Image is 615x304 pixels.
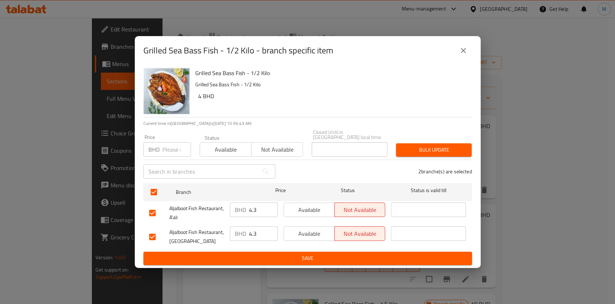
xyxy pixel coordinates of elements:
input: Please enter price [162,142,191,157]
button: Available [200,142,251,157]
span: Bulk update [402,146,466,155]
img: Grilled Sea Bass Fish - 1/2 Kilo [143,68,190,114]
span: Save [149,254,466,263]
p: BHD [235,205,246,214]
span: Not available [338,229,383,239]
span: Not available [338,205,383,215]
span: Aljalboot Fish Restaurant, [GEOGRAPHIC_DATA] [169,228,224,246]
span: Branch [176,188,251,197]
button: Bulk update [396,143,472,157]
button: Not available [334,203,386,217]
button: Not available [251,142,303,157]
input: Please enter price [249,226,278,241]
button: Available [284,226,335,241]
span: Aljalboot Fish Restaurant, A'ali [169,204,224,222]
p: Current time in [GEOGRAPHIC_DATA] is [DATE] 10:56:43 AM [143,120,472,127]
input: Search in branches [143,164,259,179]
p: BHD [148,145,160,154]
span: Available [203,144,249,155]
button: Available [284,203,335,217]
span: Available [287,205,332,215]
p: 2 branche(s) are selected [418,168,472,175]
button: Save [143,252,472,265]
p: Grilled Sea Bass Fish - 1/2 Kilo [195,80,466,89]
span: Price [257,186,304,195]
span: Available [287,229,332,239]
button: Not available [334,226,386,241]
p: BHD [235,229,246,238]
h6: Grilled Sea Bass Fish - 1/2 Kilo [195,68,466,78]
input: Please enter price [249,203,278,217]
span: Status [310,186,385,195]
button: close [455,42,472,59]
h6: 4 BHD [198,91,466,101]
span: Not available [254,144,300,155]
h2: Grilled Sea Bass Fish - 1/2 Kilo - branch specific item [143,45,333,56]
span: Status is valid till [391,186,466,195]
